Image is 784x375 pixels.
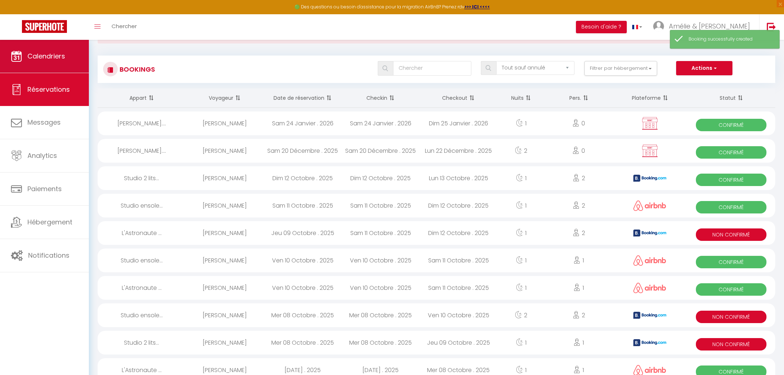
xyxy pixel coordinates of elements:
[27,52,65,61] span: Calendriers
[689,36,772,43] div: Booking successfully created
[27,184,62,193] span: Paiements
[497,88,545,108] th: Sort by nights
[545,88,612,108] th: Sort by people
[584,61,657,76] button: Filtrer par hébergement
[653,21,664,32] img: ...
[28,251,69,260] span: Notifications
[464,4,490,10] a: >>> ICI <<<<
[669,22,750,31] span: Amélie & [PERSON_NAME]
[612,88,687,108] th: Sort by channel
[264,88,342,108] th: Sort by booking date
[106,14,142,40] a: Chercher
[118,61,155,77] h3: Bookings
[27,217,72,227] span: Hébergement
[22,20,67,33] img: Super Booking
[27,85,70,94] span: Réservations
[767,22,776,31] img: logout
[576,21,627,33] button: Besoin d'aide ?
[342,88,419,108] th: Sort by checkin
[98,88,186,108] th: Sort by rentals
[112,22,137,30] span: Chercher
[27,151,57,160] span: Analytics
[27,118,61,127] span: Messages
[419,88,497,108] th: Sort by checkout
[648,14,759,40] a: ... Amélie & [PERSON_NAME]
[687,88,775,108] th: Sort by status
[393,61,471,76] input: Chercher
[676,61,732,76] button: Actions
[186,88,264,108] th: Sort by guest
